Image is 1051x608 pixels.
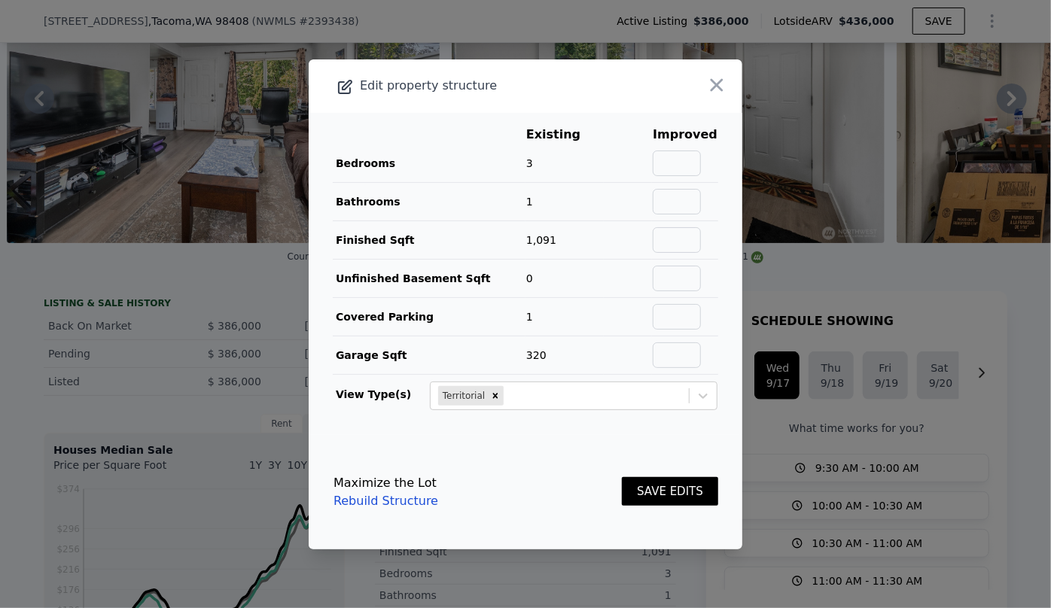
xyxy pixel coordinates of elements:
[334,474,438,492] div: Maximize the Lot
[333,144,525,183] td: Bedrooms
[333,297,525,336] td: Covered Parking
[526,196,533,208] span: 1
[333,182,525,220] td: Bathrooms
[333,336,525,374] td: Garage Sqft
[333,220,525,259] td: Finished Sqft
[526,157,533,169] span: 3
[526,234,556,246] span: 1,091
[334,492,438,510] a: Rebuild Structure
[622,477,718,506] button: SAVE EDITS
[652,125,718,144] th: Improved
[526,272,533,284] span: 0
[333,375,429,411] td: View Type(s)
[526,349,547,361] span: 320
[487,386,504,406] div: Remove Territorial
[438,386,487,406] div: Territorial
[525,125,604,144] th: Existing
[333,259,525,297] td: Unfinished Basement Sqft
[309,75,656,96] div: Edit property structure
[526,311,533,323] span: 1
